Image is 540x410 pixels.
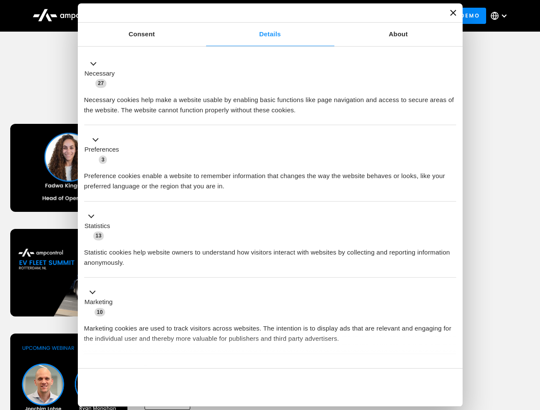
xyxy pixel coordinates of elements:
button: Okay [333,375,456,400]
label: Preferences [85,145,119,155]
div: Statistic cookies help website owners to understand how visitors interact with websites by collec... [84,241,456,268]
h1: Upcoming Webinars [10,86,530,107]
div: Necessary cookies help make a website usable by enabling basic functions like page navigation and... [84,88,456,115]
span: 3 [99,155,107,164]
label: Statistics [85,221,110,231]
div: Preference cookies enable a website to remember information that changes the way the website beha... [84,164,456,191]
span: 2 [141,365,149,373]
a: Consent [78,23,206,46]
label: Necessary [85,69,115,79]
button: Unclassified (2) [84,363,154,374]
button: Statistics (13) [84,211,115,241]
span: 10 [94,308,106,316]
button: Close banner [450,10,456,16]
a: Details [206,23,334,46]
button: Preferences (3) [84,135,124,165]
button: Marketing (10) [84,287,118,317]
a: About [334,23,463,46]
span: 27 [95,79,106,88]
button: Necessary (27) [84,59,120,88]
span: 13 [93,231,104,240]
div: Marketing cookies are used to track visitors across websites. The intention is to display ads tha... [84,317,456,344]
label: Marketing [85,297,113,307]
